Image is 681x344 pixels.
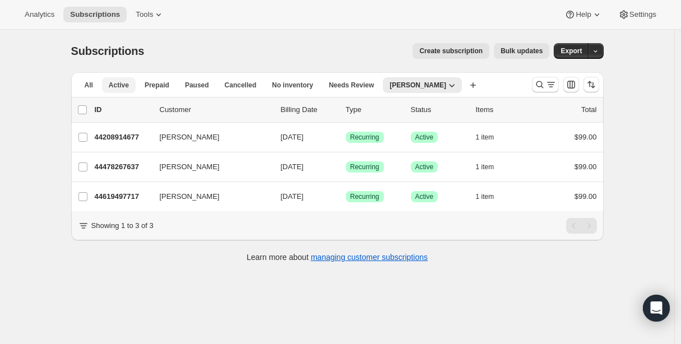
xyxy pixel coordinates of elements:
span: [PERSON_NAME] [160,132,220,143]
span: $99.00 [575,162,597,171]
p: 44619497717 [95,191,151,202]
p: Billing Date [281,104,337,115]
button: Search and filter results [532,77,559,92]
span: Tools [136,10,153,19]
button: [PERSON_NAME] [153,188,265,206]
span: [DATE] [281,133,304,141]
p: Learn more about [247,252,428,263]
button: Create new view [464,77,482,93]
p: Customer [160,104,272,115]
span: Paused [185,81,209,90]
p: 44208914677 [95,132,151,143]
span: [PERSON_NAME] [160,191,220,202]
span: Settings [629,10,656,19]
span: Recurring [350,192,379,201]
span: Needs Review [329,81,374,90]
button: Bulk updates [494,43,549,59]
div: Items [476,104,532,115]
span: Recurring [350,162,379,171]
span: Export [560,47,582,55]
button: Subscriptions [63,7,127,22]
a: managing customer subscriptions [311,253,428,262]
span: Active [415,192,434,201]
p: Status [411,104,467,115]
span: All [85,81,93,90]
button: Help [558,7,609,22]
div: IDCustomerBilling DateTypeStatusItemsTotal [95,104,597,115]
button: Analytics [18,7,61,22]
span: $99.00 [575,133,597,141]
span: 1 item [476,192,494,201]
button: 1 item [476,189,507,204]
span: [DATE] [281,162,304,171]
span: [PERSON_NAME] [390,81,446,90]
div: Type [346,104,402,115]
div: 44619497717[PERSON_NAME][DATE]SuccessRecurringSuccessActive1 item$99.00 [95,189,597,204]
button: Create subscription [413,43,489,59]
span: Prepaid [145,81,169,90]
button: [PERSON_NAME] [153,158,265,176]
nav: Pagination [566,218,597,234]
span: Cancelled [225,81,257,90]
button: Tools [129,7,171,22]
span: $99.00 [575,192,597,201]
span: Subscriptions [71,45,145,57]
p: Total [581,104,596,115]
p: 44478267637 [95,161,151,173]
button: 1 item [476,159,507,175]
p: Showing 1 to 3 of 3 [91,220,154,231]
button: Customize table column order and visibility [563,77,579,92]
span: Recurring [350,133,379,142]
p: ID [95,104,151,115]
span: Bulk updates [501,47,543,55]
button: 1 item [476,129,507,145]
span: No inventory [272,81,313,90]
span: [PERSON_NAME] [160,161,220,173]
span: Analytics [25,10,54,19]
div: Open Intercom Messenger [643,295,670,322]
button: Export [554,43,589,59]
span: Subscriptions [70,10,120,19]
div: 44208914677[PERSON_NAME][DATE]SuccessRecurringSuccessActive1 item$99.00 [95,129,597,145]
span: Active [109,81,129,90]
button: Sort the results [583,77,599,92]
span: Create subscription [419,47,483,55]
button: [PERSON_NAME] [153,128,265,146]
div: 44478267637[PERSON_NAME][DATE]SuccessRecurringSuccessActive1 item$99.00 [95,159,597,175]
span: Help [576,10,591,19]
span: 1 item [476,162,494,171]
span: Active [415,162,434,171]
span: [DATE] [281,192,304,201]
span: Active [415,133,434,142]
span: 1 item [476,133,494,142]
button: Settings [611,7,663,22]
